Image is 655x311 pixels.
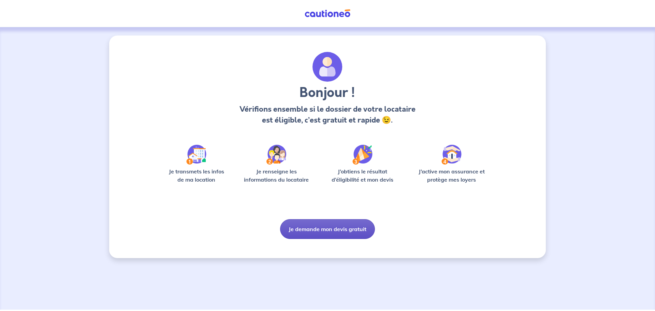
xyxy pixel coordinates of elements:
img: /static/90a569abe86eec82015bcaae536bd8e6/Step-1.svg [186,145,206,165]
p: J’active mon assurance et protège mes loyers [412,167,491,184]
img: /static/bfff1cf634d835d9112899e6a3df1a5d/Step-4.svg [441,145,462,165]
p: J’obtiens le résultat d’éligibilité et mon devis [324,167,401,184]
img: archivate [312,52,343,82]
p: Je renseigne les informations du locataire [240,167,313,184]
img: /static/c0a346edaed446bb123850d2d04ad552/Step-2.svg [266,145,286,165]
img: Cautioneo [302,9,353,18]
p: Vérifions ensemble si le dossier de votre locataire est éligible, c’est gratuit et rapide 😉. [237,104,417,126]
button: Je demande mon devis gratuit [280,219,375,239]
img: /static/f3e743aab9439237c3e2196e4328bba9/Step-3.svg [352,145,373,165]
h3: Bonjour ! [237,85,417,101]
p: Je transmets les infos de ma location [164,167,229,184]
